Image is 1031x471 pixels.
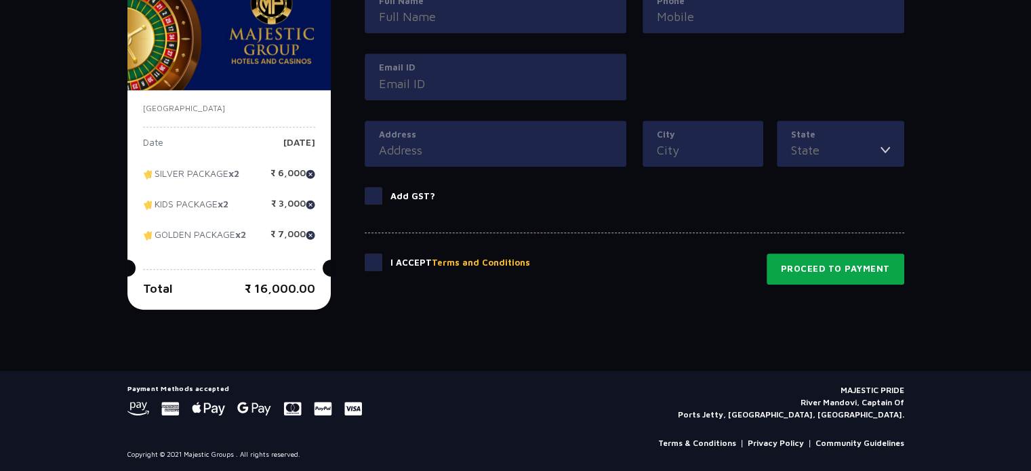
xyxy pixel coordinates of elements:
p: ₹ 6,000 [270,168,315,188]
input: State [791,141,881,159]
button: Terms and Conditions [432,256,530,270]
p: Add GST? [390,190,435,203]
img: toggler icon [881,141,890,159]
strong: x2 [235,228,246,240]
label: City [657,128,749,142]
p: I Accept [390,256,530,270]
p: ₹ 16,000.00 [245,279,315,298]
input: Address [379,141,612,159]
input: Email ID [379,75,612,93]
p: ₹ 7,000 [270,229,315,249]
input: Full Name [379,7,612,26]
input: Mobile [657,7,890,26]
p: Date [143,138,163,158]
p: ₹ 3,000 [271,199,315,219]
input: City [657,141,749,159]
img: tikcet [143,168,155,180]
img: tikcet [143,199,155,211]
p: MAJESTIC PRIDE River Mandovi, Captain Of Ports Jetty, [GEOGRAPHIC_DATA], [GEOGRAPHIC_DATA]. [678,384,904,421]
a: Terms & Conditions [658,437,736,449]
strong: x2 [218,198,228,209]
label: Email ID [379,61,612,75]
a: Privacy Policy [748,437,804,449]
p: Copyright © 2021 Majestic Groups . All rights reserved. [127,449,300,459]
p: KIDS PACKAGE [143,199,228,219]
p: GOLDEN PACKAGE [143,229,246,249]
p: [GEOGRAPHIC_DATA] [143,102,315,115]
button: Proceed to Payment [767,253,904,285]
img: tikcet [143,229,155,241]
h5: Payment Methods accepted [127,384,362,392]
p: Total [143,279,173,298]
p: SILVER PACKAGE [143,168,239,188]
p: [DATE] [283,138,315,158]
a: Community Guidelines [815,437,904,449]
strong: x2 [228,167,239,179]
label: Address [379,128,612,142]
label: State [791,128,890,142]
